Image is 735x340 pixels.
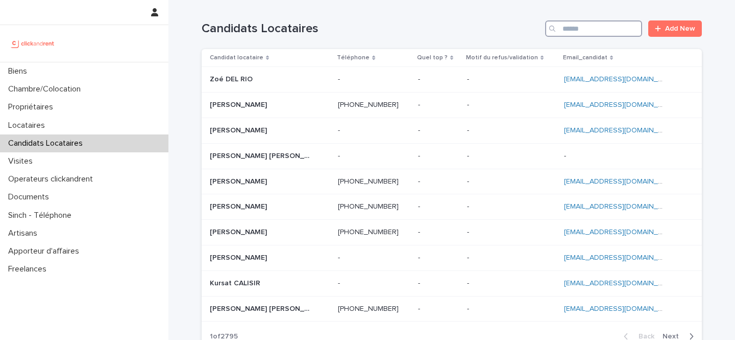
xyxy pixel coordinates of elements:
p: - [338,277,342,288]
ringoverc2c-84e06f14122c: Call with Ringover [338,305,399,312]
span: Next [663,333,685,340]
p: [PERSON_NAME] [PERSON_NAME] [210,150,314,161]
a: Add New [648,20,702,37]
p: Candidat locataire [210,52,263,63]
tr: [PERSON_NAME][PERSON_NAME] [PHONE_NUMBER] -- -- [EMAIL_ADDRESS][DOMAIN_NAME] [202,169,702,194]
p: Documents [4,192,57,202]
a: [EMAIL_ADDRESS][DOMAIN_NAME] [564,101,679,108]
p: [PERSON_NAME] [210,124,269,135]
p: - [467,73,471,84]
tr: [PERSON_NAME][PERSON_NAME] [PHONE_NUMBER] -- -- [EMAIL_ADDRESS][DOMAIN_NAME] [202,220,702,245]
p: - [418,226,422,237]
p: - [564,150,568,161]
p: - [418,303,422,313]
tr: Kursat CALISIRKursat CALISIR -- -- -- [EMAIL_ADDRESS][DOMAIN_NAME] [202,270,702,296]
p: [PERSON_NAME] [210,175,269,186]
p: - [338,252,342,262]
p: Artisans [4,229,45,238]
p: - [418,175,422,186]
a: [EMAIL_ADDRESS][DOMAIN_NAME] [564,280,679,287]
p: Visites [4,156,41,166]
p: - [467,200,471,211]
p: Motif du refus/validation [466,52,538,63]
p: Chambre/Colocation [4,84,89,94]
tr: [PERSON_NAME][PERSON_NAME] -- -- -- [EMAIL_ADDRESS][DOMAIN_NAME] [202,245,702,270]
tr: [PERSON_NAME] [PERSON_NAME][PERSON_NAME] [PERSON_NAME] -- -- -- -- [202,143,702,169]
tr: [PERSON_NAME][PERSON_NAME] [PHONE_NUMBER] -- -- [EMAIL_ADDRESS][DOMAIN_NAME] [202,93,702,118]
p: Kursat CALISIR [210,277,262,288]
p: Candidats Locataires [4,139,91,148]
p: [PERSON_NAME] [210,252,269,262]
ringoverc2c-number-84e06f14122c: [PHONE_NUMBER] [338,101,399,108]
ringoverc2c-84e06f14122c: Call with Ringover [338,203,399,210]
a: [EMAIL_ADDRESS][DOMAIN_NAME] [564,203,679,210]
p: - [418,200,422,211]
tr: [PERSON_NAME][PERSON_NAME] [PHONE_NUMBER] -- -- [EMAIL_ADDRESS][DOMAIN_NAME] [202,194,702,220]
img: UCB0brd3T0yccxBKYDjQ [8,33,58,54]
p: [PERSON_NAME] [210,200,269,211]
a: [EMAIL_ADDRESS][DOMAIN_NAME] [564,127,679,134]
ringoverc2c-number-84e06f14122c: [PHONE_NUMBER] [338,305,399,312]
p: - [418,252,422,262]
p: - [418,150,422,161]
ringoverc2c-number-84e06f14122c: [PHONE_NUMBER] [338,178,399,185]
p: - [467,99,471,109]
a: [EMAIL_ADDRESS][DOMAIN_NAME] [564,229,679,236]
p: - [467,124,471,135]
p: Apporteur d'affaires [4,246,87,256]
p: - [418,73,422,84]
p: Zoé DEL RIO [210,73,255,84]
ringoverc2c-number-84e06f14122c: [PHONE_NUMBER] [338,229,399,236]
p: Operateurs clickandrent [4,174,101,184]
p: Sinch - Téléphone [4,211,80,220]
p: - [467,226,471,237]
p: - [467,303,471,313]
p: - [418,277,422,288]
ringoverc2c-84e06f14122c: Call with Ringover [338,178,399,185]
h1: Candidats Locataires [202,21,541,36]
p: [PERSON_NAME] [210,226,269,237]
p: [PERSON_NAME] [210,99,269,109]
tr: [PERSON_NAME] [PERSON_NAME][PERSON_NAME] [PERSON_NAME] [PHONE_NUMBER] -- -- [EMAIL_ADDRESS][DOMAI... [202,296,702,322]
p: - [467,150,471,161]
span: Back [632,333,654,340]
a: [EMAIL_ADDRESS][DOMAIN_NAME] [564,254,679,261]
p: - [338,73,342,84]
a: [EMAIL_ADDRESS][DOMAIN_NAME] [564,178,679,185]
ringoverc2c-84e06f14122c: Call with Ringover [338,229,399,236]
input: Search [545,20,642,37]
p: - [467,277,471,288]
p: Email_candidat [563,52,607,63]
p: - [467,252,471,262]
ringoverc2c-84e06f14122c: Call with Ringover [338,101,399,108]
p: Freelances [4,264,55,274]
p: Locataires [4,121,53,130]
p: Quel top ? [417,52,448,63]
p: - [418,99,422,109]
p: - [418,124,422,135]
tr: Zoé DEL RIOZoé DEL RIO -- -- -- [EMAIL_ADDRESS][DOMAIN_NAME] [202,67,702,93]
a: [EMAIL_ADDRESS][DOMAIN_NAME] [564,76,679,83]
span: Add New [665,25,695,32]
ringoverc2c-number-84e06f14122c: [PHONE_NUMBER] [338,203,399,210]
p: Biens [4,66,35,76]
p: - [338,124,342,135]
p: Propriétaires [4,102,61,112]
p: - [338,150,342,161]
tr: [PERSON_NAME][PERSON_NAME] -- -- -- [EMAIL_ADDRESS][DOMAIN_NAME] [202,118,702,143]
p: - [467,175,471,186]
a: [EMAIL_ADDRESS][DOMAIN_NAME] [564,305,679,312]
p: [PERSON_NAME] [PERSON_NAME] [210,303,314,313]
p: Téléphone [337,52,370,63]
